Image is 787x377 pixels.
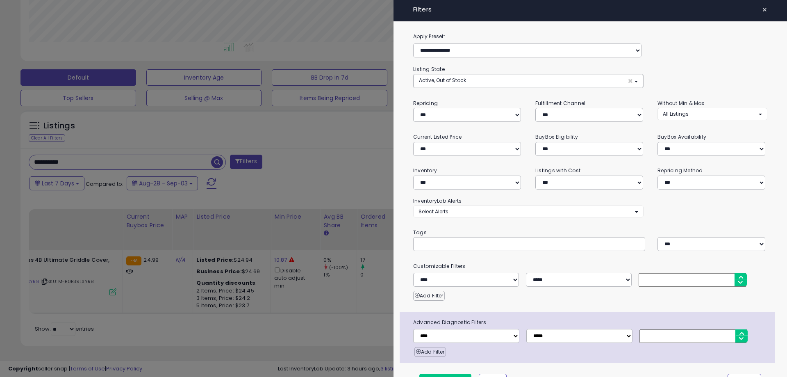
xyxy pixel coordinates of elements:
[413,167,437,174] small: Inventory
[657,133,706,140] small: BuyBox Availability
[535,133,578,140] small: BuyBox Eligibility
[628,77,633,85] span: ×
[413,291,445,301] button: Add Filter
[413,197,462,204] small: InventoryLab Alerts
[419,77,466,84] span: Active, Out of Stock
[407,262,773,271] small: Customizable Filters
[414,74,643,88] button: Active, Out of Stock ×
[759,4,771,16] button: ×
[413,6,767,13] h4: Filters
[419,208,448,215] span: Select Alerts
[407,32,773,41] label: Apply Preset:
[657,167,703,174] small: Repricing Method
[413,206,644,217] button: Select Alerts
[762,4,767,16] span: ×
[413,100,438,107] small: Repricing
[663,110,689,117] span: All Listings
[535,167,580,174] small: Listings with Cost
[413,133,462,140] small: Current Listed Price
[657,108,767,120] button: All Listings
[413,66,445,73] small: Listing State
[535,100,585,107] small: Fulfillment Channel
[407,318,775,327] span: Advanced Diagnostic Filters
[414,347,446,357] button: Add Filter
[657,100,705,107] small: Without Min & Max
[407,228,773,237] small: Tags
